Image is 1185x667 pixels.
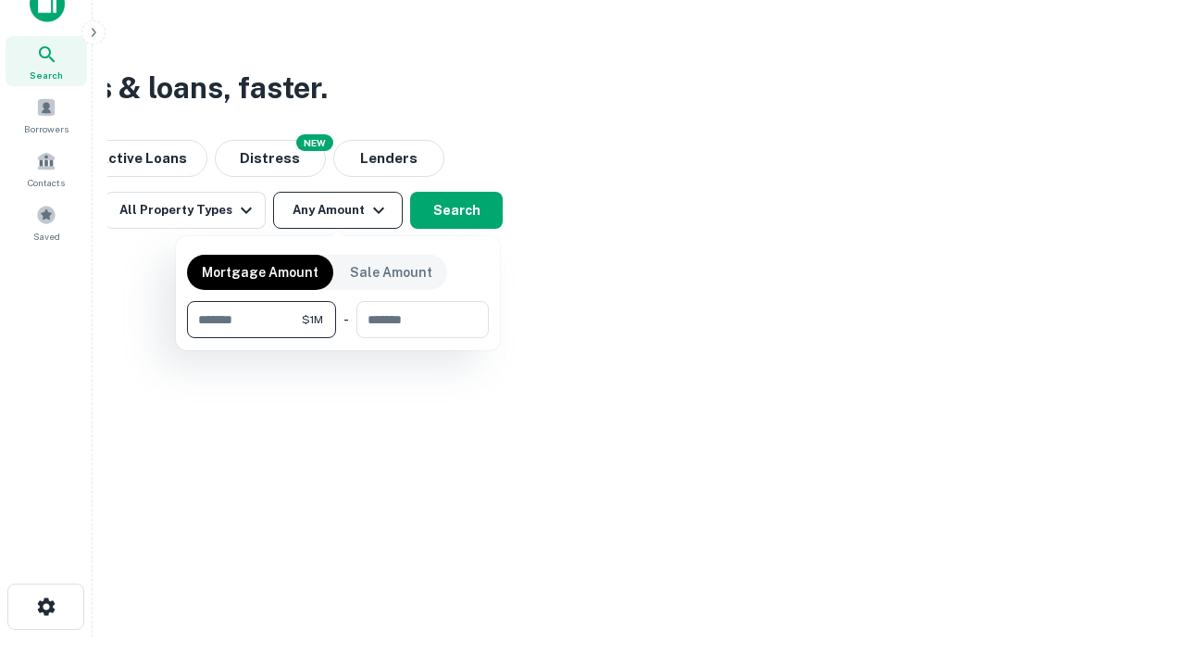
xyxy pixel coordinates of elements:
iframe: Chat Widget [1092,519,1185,608]
span: $1M [302,311,323,328]
div: - [343,301,349,338]
p: Mortgage Amount [202,262,318,283]
p: Sale Amount [350,262,432,283]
